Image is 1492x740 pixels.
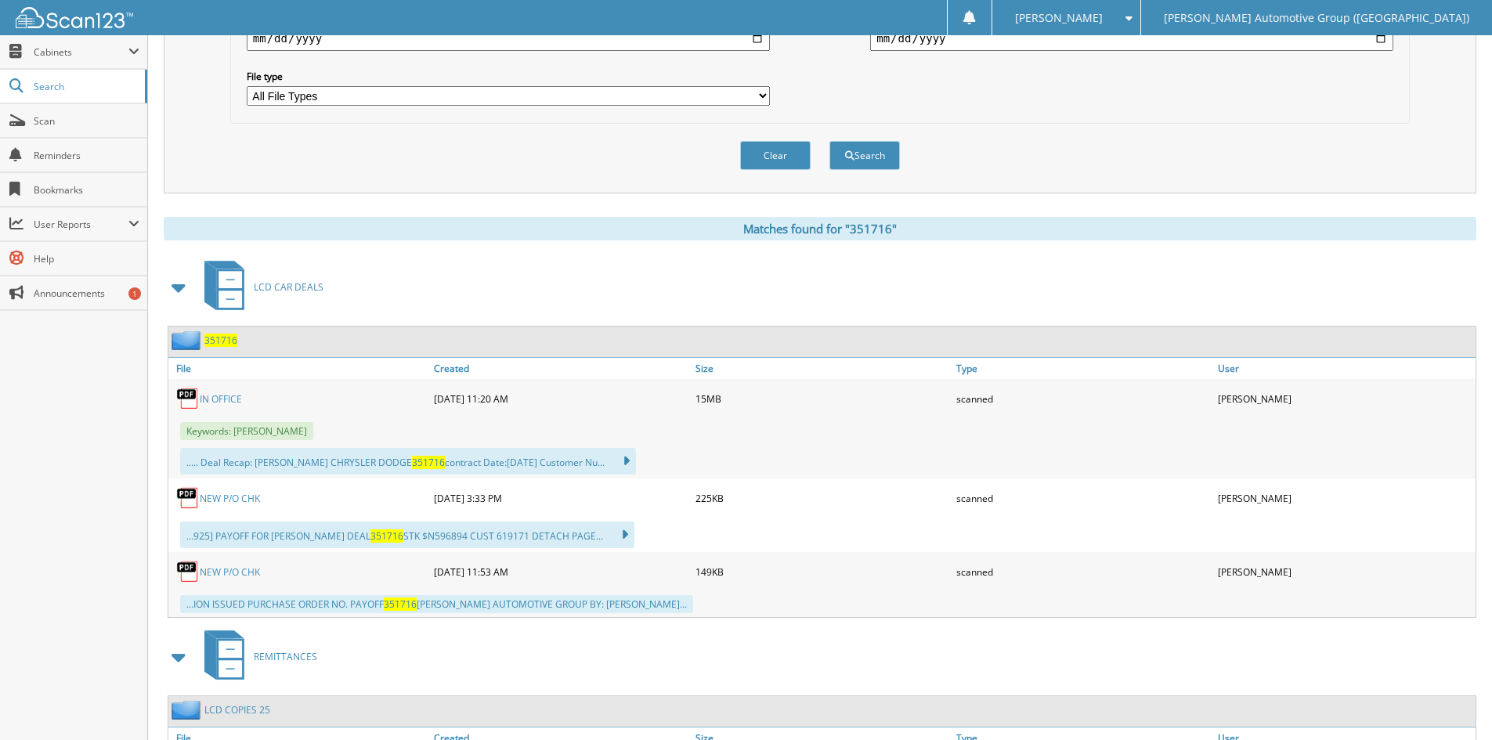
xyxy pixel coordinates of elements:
div: [DATE] 3:33 PM [430,482,692,514]
input: start [247,26,770,51]
a: 351716 [204,334,237,347]
img: scan123-logo-white.svg [16,7,133,28]
span: Scan [34,114,139,128]
span: Reminders [34,149,139,162]
span: Keywords: [PERSON_NAME] [180,422,313,440]
a: NEW P/O CHK [200,565,260,579]
a: User [1214,358,1476,379]
div: 225KB [692,482,953,514]
a: LCD CAR DEALS [195,256,323,318]
div: [DATE] 11:20 AM [430,383,692,414]
div: [DATE] 11:53 AM [430,556,692,587]
div: Matches found for "351716" [164,217,1476,240]
div: scanned [952,383,1214,414]
span: Announcements [34,287,139,300]
span: REMITTANCES [254,650,317,663]
a: NEW P/O CHK [200,492,260,505]
span: Help [34,252,139,265]
span: 351716 [384,597,417,611]
div: scanned [952,556,1214,587]
a: Created [430,358,692,379]
button: Search [829,141,900,170]
a: IN OFFICE [200,392,242,406]
span: [PERSON_NAME] Automotive Group ([GEOGRAPHIC_DATA]) [1164,13,1469,23]
div: 149KB [692,556,953,587]
span: LCD CAR DEALS [254,280,323,294]
img: PDF.png [176,560,200,583]
img: PDF.png [176,387,200,410]
label: File type [247,70,770,83]
a: REMITTANCES [195,626,317,688]
span: 351716 [370,529,403,543]
div: [PERSON_NAME] [1214,556,1476,587]
div: ...925] PAYOFF FOR [PERSON_NAME] DEAL STK $N596894 CUST 619171 DETACH PAGE... [180,522,634,548]
img: PDF.png [176,486,200,510]
span: [PERSON_NAME] [1015,13,1103,23]
span: User Reports [34,218,128,231]
a: LCD COPIES 25 [204,703,270,717]
img: folder2.png [172,700,204,720]
span: Cabinets [34,45,128,59]
button: Clear [740,141,811,170]
div: [PERSON_NAME] [1214,482,1476,514]
input: end [870,26,1393,51]
img: folder2.png [172,330,204,350]
a: Type [952,358,1214,379]
div: ...ION ISSUED PURCHASE ORDER NO. PAYOFF [PERSON_NAME] AUTOMOTIVE GROUP BY: [PERSON_NAME]... [180,595,693,613]
a: File [168,358,430,379]
div: ..... Deal Recap: [PERSON_NAME] CHRYSLER DODGE contract Date:[DATE] Customer Nu... [180,448,636,475]
div: 15MB [692,383,953,414]
div: 1 [128,287,141,300]
div: [PERSON_NAME] [1214,383,1476,414]
span: 351716 [412,456,445,469]
span: Bookmarks [34,183,139,197]
div: scanned [952,482,1214,514]
a: Size [692,358,953,379]
span: Search [34,80,137,93]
